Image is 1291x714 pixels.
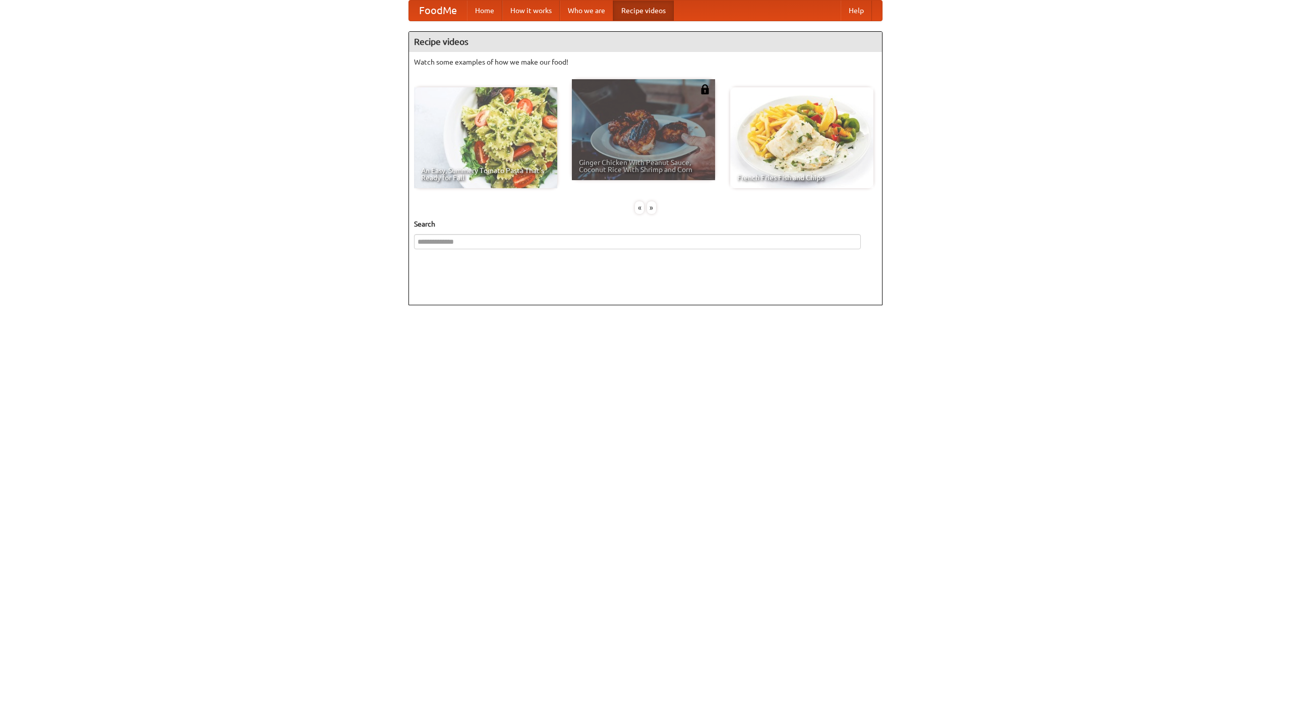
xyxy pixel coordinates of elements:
[467,1,502,21] a: Home
[730,87,873,188] a: French Fries Fish and Chips
[409,1,467,21] a: FoodMe
[613,1,674,21] a: Recipe videos
[421,167,550,181] span: An Easy, Summery Tomato Pasta That's Ready for Fall
[700,84,710,94] img: 483408.png
[414,57,877,67] p: Watch some examples of how we make our food!
[737,174,866,181] span: French Fries Fish and Chips
[502,1,560,21] a: How it works
[841,1,872,21] a: Help
[414,87,557,188] a: An Easy, Summery Tomato Pasta That's Ready for Fall
[560,1,613,21] a: Who we are
[409,32,882,52] h4: Recipe videos
[647,201,656,214] div: »
[414,219,877,229] h5: Search
[635,201,644,214] div: «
